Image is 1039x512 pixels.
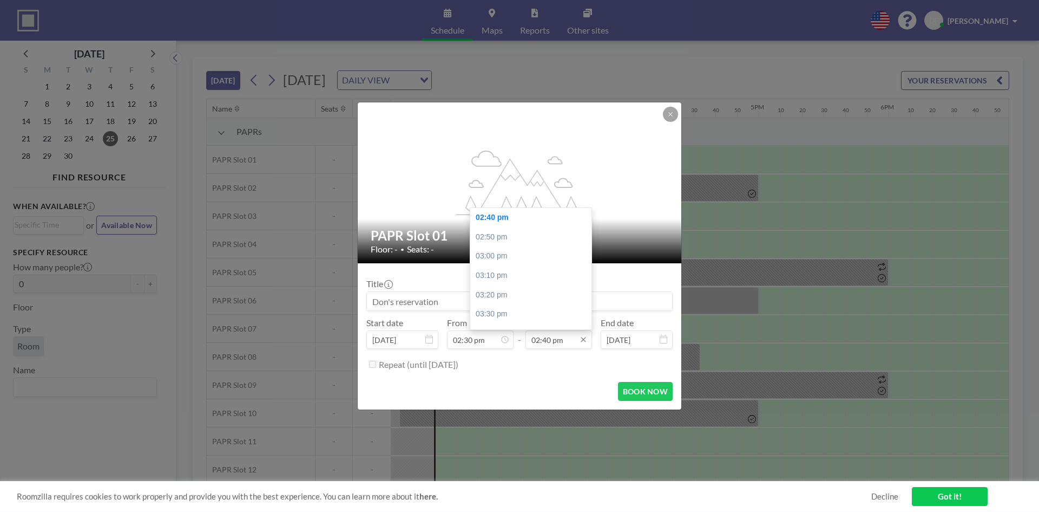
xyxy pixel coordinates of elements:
[407,244,434,255] span: Seats: -
[447,317,467,328] label: From
[601,317,634,328] label: End date
[871,491,898,502] a: Decline
[366,317,403,328] label: Start date
[470,266,597,286] div: 03:10 pm
[366,278,392,289] label: Title
[371,228,669,244] h2: PAPR Slot 01
[371,244,398,255] span: Floor: -
[379,359,458,370] label: Repeat (until [DATE])
[470,286,597,305] div: 03:20 pm
[470,247,597,266] div: 03:00 pm
[912,487,988,506] a: Got it!
[470,208,597,228] div: 02:40 pm
[470,228,597,247] div: 02:50 pm
[367,292,672,310] input: Don's reservation
[470,324,597,344] div: 03:40 pm
[419,491,438,501] a: here.
[400,245,404,254] span: •
[470,304,597,324] div: 03:30 pm
[618,382,673,401] button: BOOK NOW
[518,321,521,345] span: -
[17,491,871,502] span: Roomzilla requires cookies to work properly and provide you with the best experience. You can lea...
